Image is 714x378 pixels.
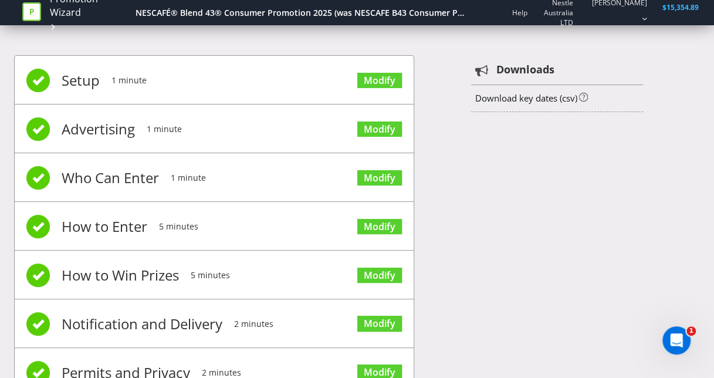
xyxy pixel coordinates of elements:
span: 1 minute [147,106,182,153]
span: 5 minutes [159,203,198,250]
span: How to Win Prizes [62,252,179,299]
span: Notification and Delivery [62,301,222,347]
a: Modify [357,73,402,89]
iframe: Intercom live chat [662,326,691,355]
strong: Downloads [496,62,554,77]
span: Who Can Enter [62,154,159,201]
a: Modify [357,268,402,283]
span: 1 [686,326,696,336]
span: Advertising [62,106,135,153]
span: How to Enter [62,203,147,250]
span: 5 minutes [191,252,230,299]
div: NESCAFÉ® Blend 43® Consumer Promotion 2025 (was NESCAFE B43 Consumer Promotion) [136,7,466,19]
a: Modify [357,316,402,332]
a: Modify [357,219,402,235]
span: 1 minute [171,154,206,201]
span: 2 minutes [234,301,273,347]
span: $15,354.89 [662,2,698,12]
a: Help [512,8,527,18]
a: Modify [357,170,402,186]
span: 1 minute [111,57,147,104]
span: Setup [62,57,100,104]
a: Modify [357,122,402,137]
a: Download key dates (csv) [475,92,577,104]
tspan:  [475,64,489,77]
